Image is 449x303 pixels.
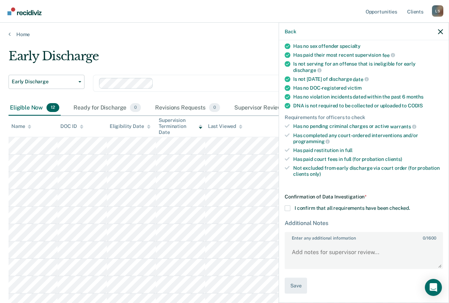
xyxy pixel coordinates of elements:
[425,279,442,296] div: Open Intercom Messenger
[209,103,220,112] span: 0
[110,123,150,129] div: Eligibility Date
[385,156,402,162] span: clients)
[293,132,443,144] div: Has completed any court-ordered interventions and/or
[293,94,443,100] div: Has no violation incidents dated within the past 6
[60,123,83,129] div: DOC ID
[208,123,242,129] div: Last Viewed
[293,123,443,130] div: Has no pending criminal charges or active
[233,100,299,116] div: Supervisor Review
[347,85,362,91] span: victim
[423,236,436,241] span: / 1600
[293,147,443,153] div: Has paid restitution in
[295,205,410,211] span: I confirm that all requirements have been checked.
[293,76,443,82] div: Is not [DATE] of discharge
[293,67,322,73] span: discharge
[9,49,413,69] div: Early Discharge
[285,28,296,34] button: Back
[12,79,76,85] span: Early Discharge
[130,103,141,112] span: 0
[285,233,442,241] label: Enter any additional information
[11,123,31,129] div: Name
[9,100,61,116] div: Eligible Now
[310,171,321,176] span: only)
[9,31,440,38] a: Home
[285,114,443,120] div: Requirements for officers to check
[285,278,307,294] button: Save
[432,5,443,17] button: Profile dropdown button
[423,236,425,241] span: 0
[285,220,443,226] div: Additional Notes
[432,5,443,17] div: L S
[293,52,443,58] div: Has paid their most recent supervision
[345,147,352,153] span: full
[7,7,42,15] img: Recidiviz
[408,103,423,108] span: CODIS
[293,103,443,109] div: DNA is not required to be collected or uploaded to
[285,194,443,200] div: Confirmation of Data Investigation
[154,100,221,116] div: Revisions Requests
[293,165,443,177] div: Not excluded from early discharge via court order (for probation clients
[293,43,443,49] div: Has no sex offender
[293,85,443,91] div: Has no DOC-registered
[340,43,361,49] span: specialty
[390,123,416,129] span: warrants
[159,117,202,135] div: Supervision Termination Date
[293,156,443,162] div: Has paid court fees in full (for probation
[406,94,423,100] span: months
[293,61,443,73] div: Is not serving for an offense that is ineligible for early
[353,76,368,82] span: date
[46,103,59,112] span: 12
[72,100,142,116] div: Ready for Discharge
[382,52,395,58] span: fee
[293,139,330,144] span: programming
